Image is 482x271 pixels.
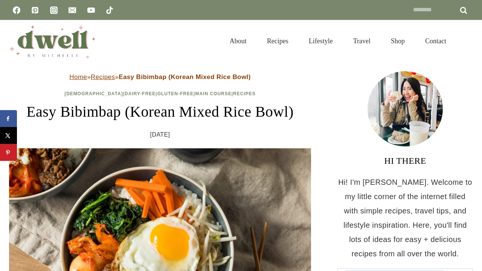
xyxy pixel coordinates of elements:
[9,3,24,18] a: Facebook
[64,91,123,96] a: [DEMOGRAPHIC_DATA]
[343,28,381,54] a: Travel
[257,28,299,54] a: Recipes
[69,73,250,81] span: » »
[299,28,343,54] a: Lifestyle
[220,28,257,54] a: About
[415,28,456,54] a: Contact
[84,3,99,18] a: YouTube
[460,35,473,47] button: View Search Form
[157,91,194,96] a: Gluten-Free
[64,91,256,96] span: | | | |
[9,100,311,123] h1: Easy Bibimbap (Korean Mixed Rice Bowl)
[220,28,456,54] nav: Primary Navigation
[27,3,43,18] a: Pinterest
[9,24,96,58] img: DWELL by michelle
[125,91,156,96] a: Dairy-Free
[150,129,170,140] time: [DATE]
[69,73,87,81] a: Home
[119,73,251,81] strong: Easy Bibimbap (Korean Mixed Rice Bowl)
[102,3,117,18] a: TikTok
[337,154,473,167] h3: HI THERE
[46,3,61,18] a: Instagram
[91,73,115,81] a: Recipes
[337,175,473,261] p: Hi! I'm [PERSON_NAME]. Welcome to my little corner of the internet filled with simple recipes, tr...
[381,28,415,54] a: Shop
[233,91,256,96] a: Recipes
[195,91,231,96] a: Main Course
[65,3,80,18] a: Email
